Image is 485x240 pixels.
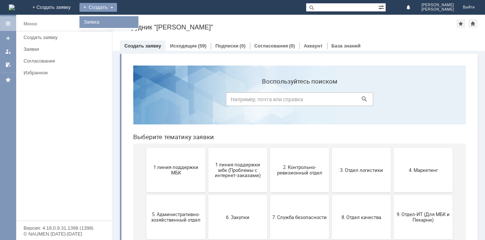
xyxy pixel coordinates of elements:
[81,88,140,133] button: 1 линия поддержки мбк (Проблемы с интернет-заказами)
[143,88,202,133] button: 2. Контрольно-ревизионный отдел
[24,20,37,28] div: Меню
[254,43,288,49] a: Согласования
[143,135,202,180] button: 7. Служба безопасности
[79,3,117,12] div: Создать
[2,46,14,57] a: Мои заявки
[9,4,15,10] a: Перейти на домашнюю страницу
[456,19,465,28] div: Добавить в избранное
[269,152,323,163] span: 9. Отдел-ИТ (Для МБК и Пекарни)
[81,18,137,27] a: Заявка
[99,18,246,25] label: Воспользуйтесь поиском
[207,202,261,207] span: Отдел-ИТ (Офис)
[21,55,110,67] a: Согласования
[83,202,138,207] span: Отдел ИТ (1С)
[332,43,361,49] a: База знаний
[198,43,206,49] div: (59)
[21,43,110,55] a: Заявки
[266,88,325,133] button: 4. Маркетинг
[81,135,140,180] button: 6. Закупки
[9,4,15,10] img: logo
[19,135,78,180] button: 5. Административно-хозяйственный отдел
[24,58,107,64] div: Согласования
[83,102,138,119] span: 1 линия поддержки мбк (Проблемы с интернет-заказами)
[24,226,105,230] div: Версия: 4.18.0.9.31.1398 (1398)
[304,43,322,49] a: Аккаунт
[145,199,199,210] span: Отдел-ИТ (Битрикс24 и CRM)
[24,232,105,236] div: © NAUMEN [DATE]-[DATE]
[24,35,107,40] div: Создать заявку
[6,74,339,81] header: Выберите тематику заявки
[21,152,76,163] span: 5. Административно-хозяйственный отдел
[205,183,263,227] button: Отдел-ИТ (Офис)
[421,7,454,12] span: [PERSON_NAME]
[378,3,386,10] span: Расширенный поиск
[205,135,263,180] button: 8. Отдел качества
[83,155,138,160] span: 6. Закупки
[143,183,202,227] button: Отдел-ИТ (Битрикс24 и CRM)
[120,24,456,31] div: Сотрудник "[PERSON_NAME]"
[21,105,76,116] span: 1 линия поддержки МБК
[207,107,261,113] span: 3. Отдел логистики
[81,183,140,227] button: Отдел ИТ (1С)
[2,32,14,44] a: Создать заявку
[21,202,76,207] span: Бухгалтерия (для мбк)
[207,155,261,160] span: 8. Отдел качества
[170,43,197,49] a: Исходящие
[24,70,99,75] div: Избранное
[145,155,199,160] span: 7. Служба безопасности
[266,135,325,180] button: 9. Отдел-ИТ (Для МБК и Пекарни)
[24,46,107,52] div: Заявки
[468,19,477,28] div: Сделать домашней страницей
[289,43,295,49] div: (0)
[2,59,14,71] a: Мои согласования
[421,3,454,7] span: [PERSON_NAME]
[269,202,323,207] span: Финансовый отдел
[266,183,325,227] button: Финансовый отдел
[205,88,263,133] button: 3. Отдел логистики
[145,105,199,116] span: 2. Контрольно-ревизионный отдел
[124,43,161,49] a: Создать заявку
[215,43,238,49] a: Подписки
[269,107,323,113] span: 4. Маркетинг
[240,43,245,49] div: (0)
[21,32,110,43] a: Создать заявку
[19,88,78,133] button: 1 линия поддержки МБК
[19,183,78,227] button: Бухгалтерия (для мбк)
[99,33,246,46] input: Например, почта или справка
